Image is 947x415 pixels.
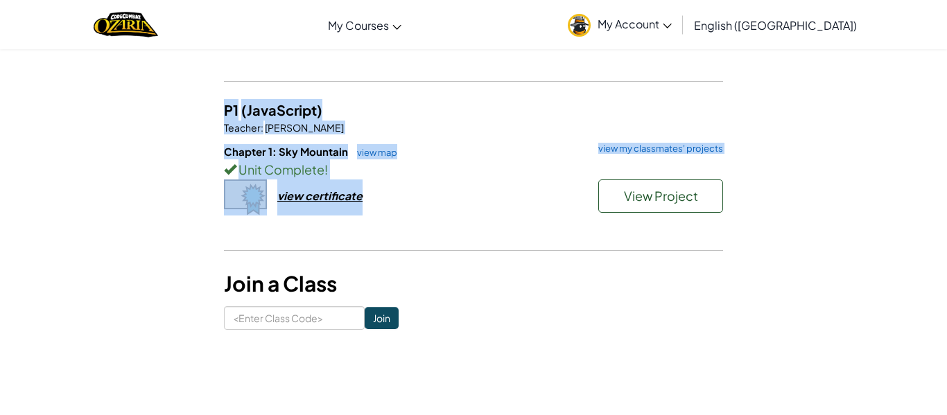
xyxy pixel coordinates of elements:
[236,161,324,177] span: Unit Complete
[224,268,723,299] h3: Join a Class
[598,17,672,31] span: My Account
[224,179,267,215] img: certificate-icon.png
[568,14,591,37] img: avatar
[261,121,263,134] span: :
[224,188,363,203] a: view certificate
[350,147,397,158] a: view map
[328,18,389,33] span: My Courses
[224,145,350,158] span: Chapter 1: Sky Mountain
[94,10,158,39] img: Home
[94,10,158,39] a: Ozaria by CodeCombat logo
[224,121,261,134] span: Teacher
[321,6,408,44] a: My Courses
[365,307,399,329] input: Join
[263,121,344,134] span: [PERSON_NAME]
[598,179,723,213] button: View Project
[687,6,864,44] a: English ([GEOGRAPHIC_DATA])
[277,188,363,203] div: view certificate
[224,306,365,330] input: <Enter Class Code>
[224,101,241,118] span: P1
[591,144,723,153] a: view my classmates' projects
[561,3,679,46] a: My Account
[624,188,698,204] span: View Project
[241,101,322,118] span: (JavaScript)
[694,18,857,33] span: English ([GEOGRAPHIC_DATA])
[324,161,328,177] span: !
